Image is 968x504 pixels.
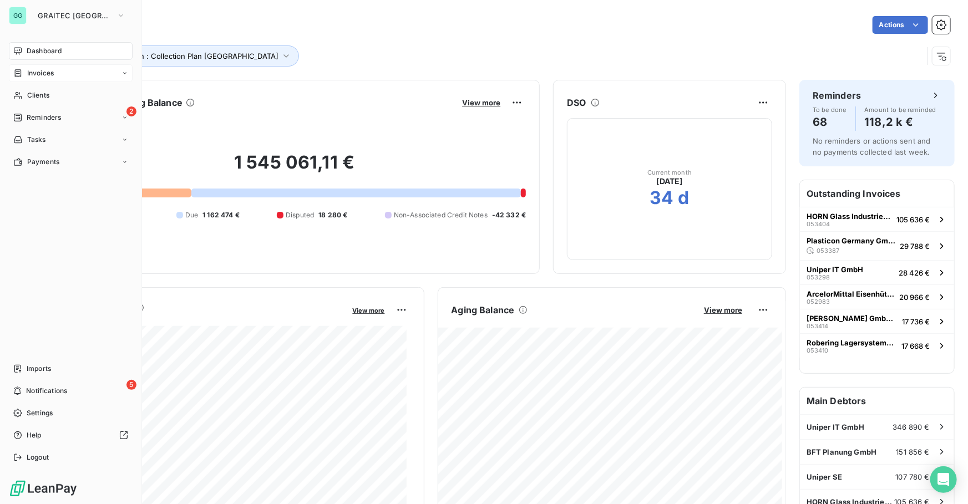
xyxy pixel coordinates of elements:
span: Invoices [27,68,54,78]
span: Amount to be reminded [865,106,936,113]
span: Non-Associated Credit Notes [394,210,488,220]
button: [PERSON_NAME] GmbH & Co. KG05341417 736 € [800,309,954,333]
h4: 68 [813,113,847,131]
img: Logo LeanPay [9,480,78,497]
span: View more [353,307,385,314]
span: 29 788 € [900,242,930,251]
h2: d [678,187,690,209]
span: Robering Lagersysteme GmbH & Co. KG [807,338,897,347]
h2: 34 [650,187,673,209]
button: Reminder plan : Collection Plan [GEOGRAPHIC_DATA] [79,45,299,67]
span: Uniper SE [807,472,842,481]
span: 053298 [807,274,830,281]
span: 151 856 € [896,447,930,456]
span: [PERSON_NAME] GmbH & Co. KG [807,314,898,323]
span: 105 636 € [896,215,930,224]
span: Logout [27,452,49,462]
span: Disputed [286,210,314,220]
span: 052983 [807,298,830,305]
div: Open Intercom Messenger [930,466,957,493]
span: Plasticon Germany GmbH [807,236,895,245]
h4: 118,2 k € [865,113,936,131]
button: View more [349,305,388,315]
span: 346 890 € [893,422,930,431]
h6: DSO [567,96,586,109]
span: Dashboard [27,46,62,56]
span: 28 426 € [899,268,930,277]
a: Help [9,426,133,444]
button: Uniper IT GmbH05329828 426 € [800,260,954,284]
button: ArcelorMittal Eisenhüttenstadt GmbH05298320 966 € [800,284,954,309]
span: [DATE] [657,176,683,187]
h6: Outstanding Invoices [800,180,954,207]
span: Reminder plan : Collection Plan [GEOGRAPHIC_DATA] [95,52,278,60]
span: Help [27,430,42,440]
span: 1 162 474 € [202,210,240,220]
button: Robering Lagersysteme GmbH & Co. KG05341017 668 € [800,333,954,358]
button: HORN Glass Industries AG053404105 636 € [800,207,954,231]
span: 053387 [817,247,839,254]
span: Current month [647,169,692,176]
div: GG [9,7,27,24]
span: 20 966 € [899,293,930,302]
h6: Aging Balance [452,303,515,317]
span: Clients [27,90,49,100]
button: Actions [873,16,928,34]
span: GRAITEC [GEOGRAPHIC_DATA] [38,11,112,20]
span: Tasks [27,135,46,145]
h2: 1 545 061,11 € [63,151,526,185]
span: To be done [813,106,847,113]
span: Imports [27,364,51,374]
span: 107 780 € [896,472,930,481]
span: 053410 [807,347,828,354]
span: No reminders or actions sent and no payments collected last week. [813,136,931,156]
span: View more [462,98,500,107]
button: View more [701,305,746,315]
span: View more [704,306,742,314]
span: 17 668 € [901,342,930,350]
span: Settings [27,408,53,418]
span: 5 [126,380,136,390]
span: HORN Glass Industries AG [807,212,892,221]
span: 17 736 € [902,317,930,326]
span: Payments [27,157,59,167]
span: Monthly Revenue [63,314,345,326]
span: 18 280 € [318,210,347,220]
span: 053404 [807,221,830,227]
span: BFT Planung GmbH [807,447,876,456]
span: Reminders [27,113,61,123]
span: Uniper IT GmbH [807,422,864,431]
button: Plasticon Germany GmbH05338729 788 € [800,231,954,260]
h6: Reminders [813,89,861,102]
span: 053414 [807,323,828,329]
span: Notifications [26,386,67,396]
span: Due [185,210,198,220]
span: Uniper IT GmbH [807,265,863,274]
span: -42 332 € [492,210,526,220]
span: 2 [126,106,136,116]
span: ArcelorMittal Eisenhüttenstadt GmbH [807,289,895,298]
button: View more [459,98,504,108]
h6: Main Debtors [800,388,954,414]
